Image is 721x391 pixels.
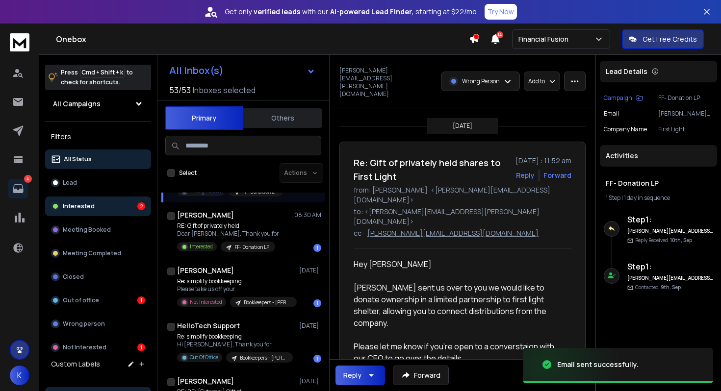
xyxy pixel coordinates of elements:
span: 1 Step [606,194,620,202]
a: 4 [8,179,28,198]
button: Meeting Completed [45,244,151,263]
p: First Light [658,125,713,133]
h1: [PERSON_NAME] [177,376,234,386]
p: Get Free Credits [643,34,697,44]
div: 2 [137,202,145,210]
p: Not Interested [190,298,222,306]
button: All Inbox(s) [161,61,323,80]
p: Bookkeepers - [PERSON_NAME] [240,354,287,362]
p: Wrong person [63,320,105,328]
h6: Step 1 : [627,261,713,272]
p: Get only with our starting at $22/mo [225,7,477,17]
button: Others [243,107,322,129]
button: Reply [335,366,385,385]
p: Out of office [63,296,99,304]
h1: FF- Donation LP [606,178,711,188]
strong: verified leads [254,7,300,17]
button: K [10,366,29,385]
p: [DATE] [299,377,321,385]
h6: [PERSON_NAME][EMAIL_ADDRESS][DOMAIN_NAME] [627,274,713,282]
span: 1 day in sequence [624,194,670,202]
button: Primary [165,106,243,130]
p: Lead Details [606,67,647,76]
button: Interested2 [45,196,151,216]
h6: Step 1 : [627,214,713,225]
button: All Campaigns [45,94,151,114]
p: Lead [63,179,77,187]
p: Add to [528,77,545,85]
label: Select [179,169,197,177]
p: RE: Gift of privately held [177,222,279,230]
div: 1 [313,299,321,307]
div: Email sent successfully. [557,360,639,369]
p: Campaign [604,94,632,102]
p: [DATE] : 11:52 am [515,156,571,166]
button: Get Free Credits [622,29,704,49]
p: [DATE] [299,267,321,274]
p: Please take us off your [177,285,295,293]
p: Try Now [488,7,514,17]
button: Wrong person [45,314,151,334]
h1: [PERSON_NAME] [177,266,234,275]
h1: Re: Gift of privately held shares to First Light [354,156,510,183]
p: Meeting Booked [63,226,111,234]
p: 4 [24,175,32,183]
img: logo [10,33,29,51]
p: Financial Fusion [518,34,572,44]
div: [PERSON_NAME] sent us over to you we would like to donate ownership in a limited partnership to f... [354,282,564,329]
p: Interested [63,202,95,210]
p: Dear [PERSON_NAME], Thank you for [177,230,279,238]
div: | [606,194,711,202]
h3: Inboxes selected [193,84,256,96]
p: Meeting Completed [63,249,121,257]
p: Press to check for shortcuts. [61,68,133,87]
p: from: [PERSON_NAME] <[PERSON_NAME][EMAIL_ADDRESS][DOMAIN_NAME]> [354,185,571,205]
p: Closed [63,273,84,281]
div: Activities [600,145,717,167]
h3: Filters [45,130,151,144]
div: 1 [313,355,321,363]
div: Reply [343,370,361,380]
span: 10th, Sep [670,237,692,244]
span: 14 [496,31,503,38]
p: 08:30 AM [294,211,321,219]
strong: AI-powered Lead Finder, [330,7,413,17]
h1: All Inbox(s) [169,66,224,75]
p: [DATE] [453,122,472,130]
span: 53 / 53 [169,84,191,96]
div: Forward [543,171,571,180]
h1: Onebox [56,33,469,45]
h1: HelloTech Support [177,321,240,331]
button: Try Now [485,4,517,20]
p: cc: [354,228,363,238]
p: Company Name [604,125,647,133]
p: Bookkeepers - [PERSON_NAME] [244,299,291,306]
span: Cmd + Shift + k [80,67,125,78]
p: Contacted [635,284,681,291]
button: Not Interested1 [45,338,151,357]
h3: Custom Labels [51,359,100,369]
button: Reply [516,171,535,180]
p: Out Of Office [190,354,218,361]
p: [PERSON_NAME][EMAIL_ADDRESS][PERSON_NAME][DOMAIN_NAME] [339,67,435,98]
button: Closed [45,267,151,287]
h1: All Campaigns [53,99,101,109]
p: Re: simplify bookkeeping [177,277,295,285]
button: Out of office1 [45,291,151,310]
p: Wrong Person [462,77,500,85]
div: 1 [313,244,321,252]
div: 1 [137,343,145,351]
button: Meeting Booked [45,220,151,240]
span: 9th, Sep [661,284,681,291]
p: [PERSON_NAME][EMAIL_ADDRESS][DOMAIN_NAME] [658,110,713,118]
button: Lead [45,173,151,193]
button: Campaign [604,94,643,102]
p: to: <[PERSON_NAME][EMAIL_ADDRESS][PERSON_NAME][DOMAIN_NAME]> [354,207,571,226]
p: Not Interested [63,343,106,351]
p: Re: simplify bookkeeping [177,333,293,341]
div: 1 [137,296,145,304]
h6: [PERSON_NAME][EMAIL_ADDRESS][DOMAIN_NAME] [627,227,713,235]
